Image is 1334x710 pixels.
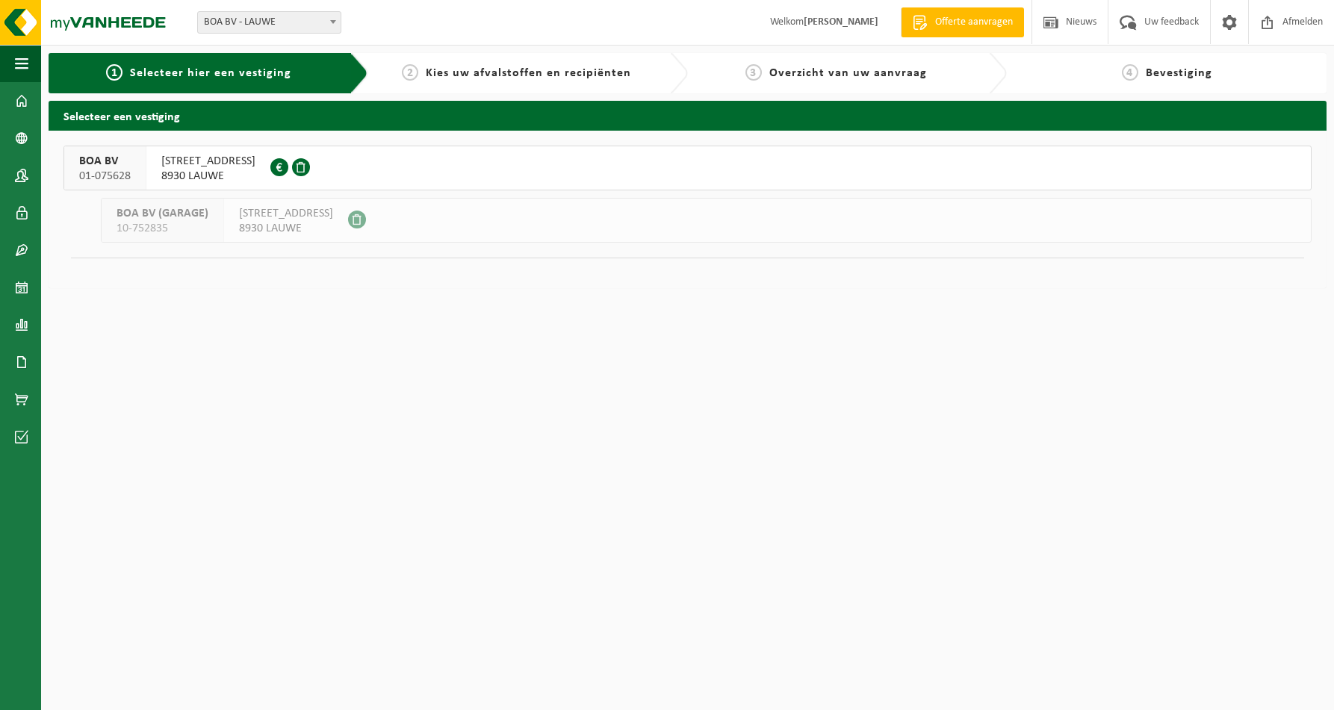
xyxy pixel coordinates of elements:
span: 01-075628 [79,169,131,184]
span: 1 [106,64,122,81]
span: 10-752835 [117,221,208,236]
a: Offerte aanvragen [901,7,1024,37]
span: [STREET_ADDRESS] [239,206,333,221]
button: BOA BV 01-075628 [STREET_ADDRESS]8930 LAUWE [63,146,1312,190]
strong: [PERSON_NAME] [804,16,878,28]
span: Offerte aanvragen [931,15,1017,30]
span: BOA BV [79,154,131,169]
h2: Selecteer een vestiging [49,101,1327,130]
span: BOA BV - LAUWE [197,11,341,34]
span: Overzicht van uw aanvraag [769,67,927,79]
span: 2 [402,64,418,81]
span: BOA BV (GARAGE) [117,206,208,221]
span: Bevestiging [1146,67,1212,79]
span: BOA BV - LAUWE [198,12,341,33]
span: Selecteer hier een vestiging [130,67,291,79]
span: 8930 LAUWE [239,221,333,236]
span: 4 [1122,64,1138,81]
span: 3 [745,64,762,81]
span: 8930 LAUWE [161,169,255,184]
span: Kies uw afvalstoffen en recipiënten [426,67,631,79]
span: [STREET_ADDRESS] [161,154,255,169]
